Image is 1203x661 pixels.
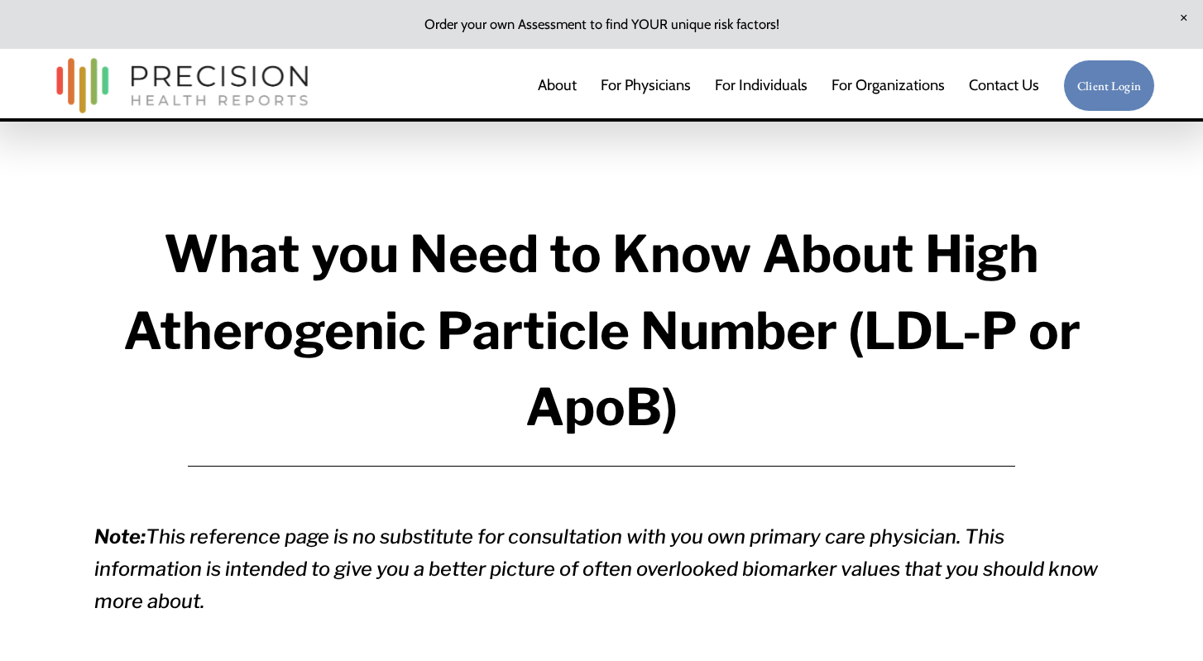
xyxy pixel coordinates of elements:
a: For Individuals [715,69,808,102]
strong: What you Need to Know About High Atherogenic Particle Number (LDL-P or ApoB) [123,223,1091,438]
a: folder dropdown [832,69,945,102]
a: Client Login [1063,60,1155,112]
img: Precision Health Reports [48,50,316,121]
em: Note: [94,524,146,548]
a: About [538,69,577,102]
a: Contact Us [969,69,1039,102]
a: For Physicians [601,69,691,102]
em: This reference page is no substitute for consultation with you own primary care physician. This i... [94,524,1102,613]
span: For Organizations [832,70,945,101]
